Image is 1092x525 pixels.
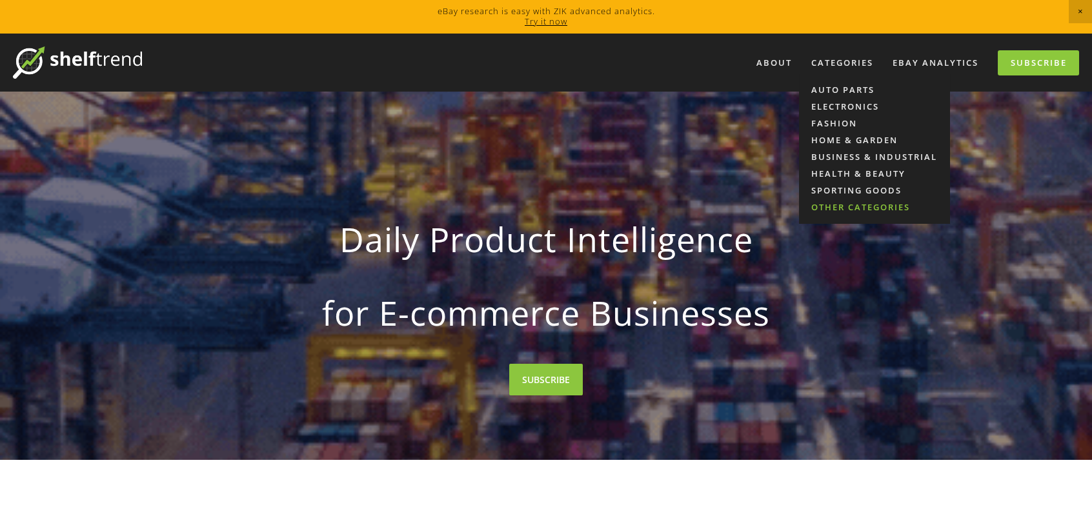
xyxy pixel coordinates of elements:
[799,165,950,182] a: Health & Beauty
[748,52,800,74] a: About
[998,50,1079,75] a: Subscribe
[803,52,882,74] div: Categories
[799,81,950,98] a: Auto Parts
[799,132,950,148] a: Home & Garden
[525,15,567,27] a: Try it now
[13,46,142,79] img: ShelfTrend
[258,282,834,343] strong: for E-commerce Businesses
[258,209,834,270] strong: Daily Product Intelligence
[799,148,950,165] a: Business & Industrial
[799,98,950,115] a: Electronics
[509,364,583,395] a: SUBSCRIBE
[799,199,950,215] a: Other Categories
[884,52,987,74] a: eBay Analytics
[799,182,950,199] a: Sporting Goods
[799,115,950,132] a: Fashion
